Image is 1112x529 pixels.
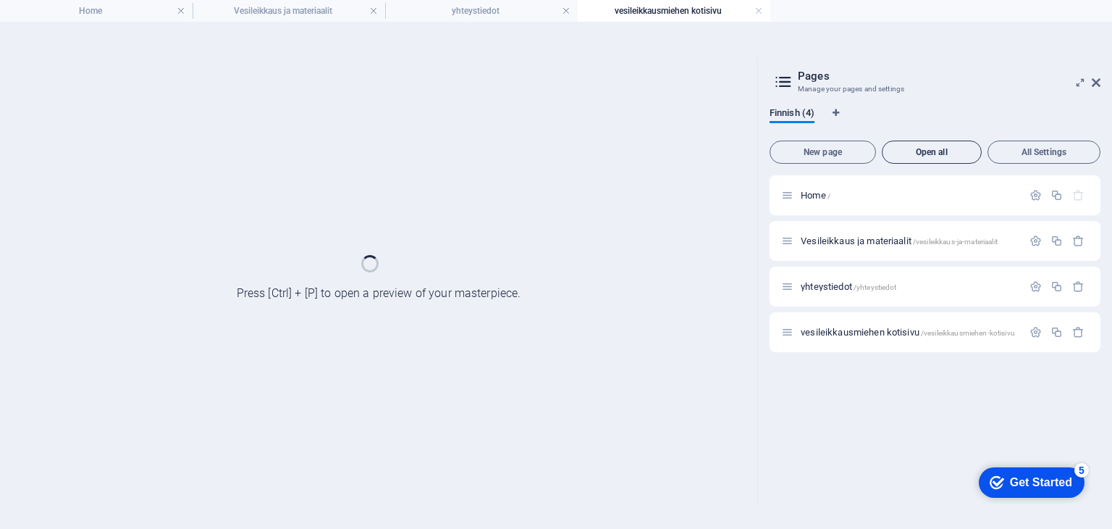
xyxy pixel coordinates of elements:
div: Duplicate [1050,280,1063,293]
div: The startpage cannot be deleted [1072,189,1084,201]
span: Click to open page [801,327,1015,338]
div: yhteystiedot/yhteystiedot [796,282,1022,291]
div: Language Tabs [770,107,1100,135]
span: Click to open page [801,236,998,246]
button: All Settings [987,141,1100,164]
span: Open all [888,148,975,157]
span: /yhteystiedot [854,283,897,291]
span: Click to open page [801,281,896,292]
div: Settings [1029,280,1042,293]
div: 5 [107,3,122,17]
div: Settings [1029,189,1042,201]
h4: vesileikkausmiehen kotisivu [578,3,770,19]
h4: yhteystiedot [385,3,578,19]
span: New page [776,148,869,157]
div: Remove [1072,326,1084,338]
span: /vesileikkaus-ja-materiaalit [913,238,998,246]
div: Remove [1072,235,1084,247]
button: Open all [882,141,982,164]
span: Click to open page [801,190,830,201]
div: Settings [1029,235,1042,247]
h3: Manage your pages and settings [798,83,1071,96]
div: Duplicate [1050,235,1063,247]
h2: Pages [798,70,1100,83]
span: All Settings [994,148,1094,157]
span: /vesileikkausmiehen-kotisivu [921,329,1015,337]
div: Vesileikkaus ja materiaalit/vesileikkaus-ja-materiaalit [796,236,1022,246]
div: Duplicate [1050,189,1063,201]
span: / [827,192,830,200]
div: vesileikkausmiehen kotisivu/vesileikkausmiehen-kotisivu [796,328,1022,337]
div: Get Started 5 items remaining, 0% complete [12,7,117,38]
div: Duplicate [1050,326,1063,338]
div: Get Started [43,16,105,29]
div: Home/ [796,191,1022,200]
span: Finnish (4) [770,104,814,125]
button: New page [770,141,876,164]
div: Remove [1072,280,1084,293]
h4: Vesileikkaus ja materiaalit [193,3,385,19]
div: Settings [1029,326,1042,338]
